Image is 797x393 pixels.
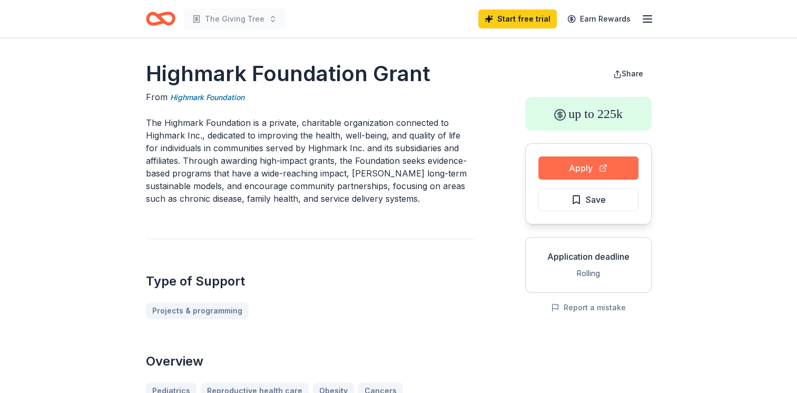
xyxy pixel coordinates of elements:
[538,156,638,180] button: Apply
[538,188,638,211] button: Save
[146,6,175,31] a: Home
[146,273,475,290] h2: Type of Support
[478,9,557,28] a: Start free trial
[525,97,652,131] div: up to 225k
[622,69,643,78] span: Share
[184,8,286,30] button: The Giving Tree
[146,59,475,89] h1: Highmark Foundation Grant
[534,250,643,263] div: Application deadline
[170,91,244,104] a: Highmark Foundation
[551,301,626,314] button: Report a mistake
[534,267,643,280] div: Rolling
[146,353,475,370] h2: Overview
[605,63,652,84] button: Share
[146,91,475,104] div: From
[586,193,606,207] span: Save
[146,302,249,319] a: Projects & programming
[146,116,475,205] p: The Highmark Foundation is a private, charitable organization connected to Highmark Inc., dedicat...
[205,13,264,25] span: The Giving Tree
[561,9,637,28] a: Earn Rewards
